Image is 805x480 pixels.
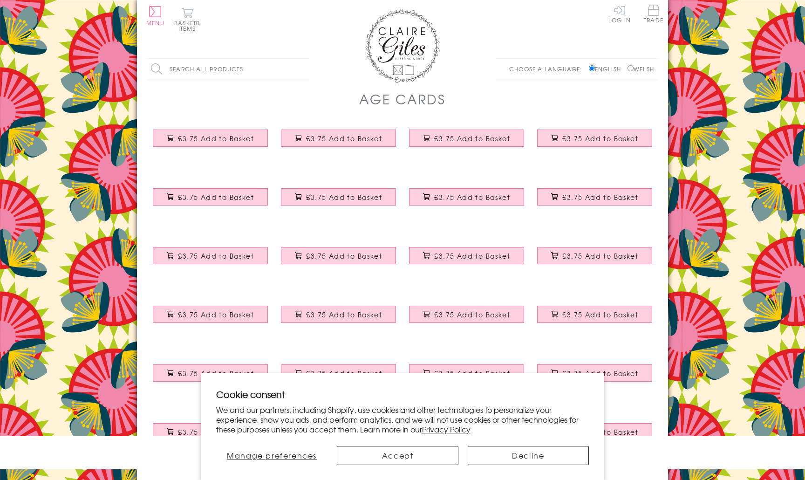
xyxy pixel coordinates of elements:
a: Birthday Card, Age 1, Pink, 1st Birthday, Embellished with pompoms £3.75 Add to Basket [402,240,531,280]
button: £3.75 Add to Basket [409,364,525,382]
button: £3.75 Add to Basket [153,247,268,264]
a: Privacy Policy [422,424,471,435]
a: Birthday Card, Age 80 - Wheel, Happy 80th Birthday, Embellished with pompoms £3.75 Add to Basket [531,181,659,221]
button: Basket0 items [174,7,200,31]
span: £3.75 Add to Basket [306,192,382,202]
h1: Age Cards [359,89,446,109]
span: £3.75 Add to Basket [434,192,510,202]
input: English [589,65,595,71]
a: Birthday Card, Age 50 - Chequers, Happy 50th Birthday, Embellished with pompoms £3.75 Add to Basket [146,181,274,221]
button: £3.75 Add to Basket [537,364,653,382]
button: £3.75 Add to Basket [153,188,268,206]
span: £3.75 Add to Basket [306,134,382,143]
span: £3.75 Add to Basket [178,369,254,378]
input: Search [300,59,309,80]
span: £3.75 Add to Basket [562,251,638,261]
a: Birthday Card, Age 3 - Blue, Happy 3rd Birthday, Embellished with pompoms £3.75 Add to Basket [402,299,531,339]
span: £3.75 Add to Basket [562,310,638,319]
button: £3.75 Add to Basket [281,188,396,206]
a: Birthday Card, Age 4 - Blue, It's your 4th Birthday, Embellished with pompoms £3.75 Add to Basket [274,357,402,398]
span: £3.75 Add to Basket [562,369,638,378]
button: £3.75 Add to Basket [409,130,525,147]
span: £3.75 Add to Basket [178,310,254,319]
span: £3.75 Add to Basket [434,134,510,143]
span: £3.75 Add to Basket [178,427,254,437]
button: £3.75 Add to Basket [537,130,653,147]
button: £3.75 Add to Basket [537,306,653,323]
label: Welsh [628,65,654,73]
span: £3.75 Add to Basket [178,134,254,143]
button: £3.75 Add to Basket [153,130,268,147]
span: £3.75 Add to Basket [306,251,382,261]
button: Manage preferences [216,446,327,465]
img: Claire Giles Greetings Cards [365,9,440,83]
a: Birthday Card, Age 2 - Blue, 2 Today, Embellished with colourful pompoms £3.75 Add to Basket [274,299,402,339]
a: Birthday Card, Age 90 - Starburst, Happy 90th Birthday, Embellished with pompoms £3.75 Add to Basket [146,240,274,280]
a: Birthday Card, Age 21 - Blue Circle, Happy 21st Birthday, Embellished with pompoms £3.75 Add to B... [274,123,402,163]
button: £3.75 Add to Basket [153,423,268,440]
a: Birthday Card, Age 40 - Starburst, Happy 40th Birthday, Embellished with pompoms £3.75 Add to Basket [531,123,659,163]
button: Menu [146,6,164,26]
button: £3.75 Add to Basket [281,364,396,382]
input: Search all products [146,59,309,80]
a: Birthday Card, Age 60 - Sunshine, Happy 60th Birthday, Embellished with pompoms £3.75 Add to Basket [274,181,402,221]
a: Birthday Card, Age 5 - Pink, 5 Today, Hooray!!!, Embellished with pompoms £3.75 Add to Basket [402,357,531,398]
span: £3.75 Add to Basket [306,310,382,319]
span: £3.75 Add to Basket [306,369,382,378]
a: Birthday Card, Age 100 - Petal, Happy 100th Birthday, Embellished with pompoms £3.75 Add to Basket [274,240,402,280]
span: Trade [644,5,663,23]
button: Decline [468,446,589,465]
span: £3.75 Add to Basket [434,251,510,261]
a: Birthday Card, Age 3, Pink, Happy 3rd Birthday, Embellished with pompoms £3.75 Add to Basket [531,299,659,339]
a: Birthday Card, Age 5 - Blue, 5 Today, Hooray!!!, Embellished with pompoms £3.75 Add to Basket [531,357,659,398]
button: £3.75 Add to Basket [409,306,525,323]
a: Birthday Card, Age 2 - Pink, 2 Today, Embellished with colourful pompoms £3.75 Add to Basket [146,299,274,339]
a: Birthday Card, Age 70 - Flower Power, Happy 70th Birthday, Embellished with pompoms £3.75 Add to ... [402,181,531,221]
a: Birthday Card, Age 1, Blue, 1st Birthday, Embellished with pompoms £3.75 Add to Basket [531,240,659,280]
button: £3.75 Add to Basket [281,306,396,323]
span: Manage preferences [227,450,317,461]
button: £3.75 Add to Basket [281,130,396,147]
a: Birthday Card, Age 6 - Pink, Hip Hip Hoorah!!!, Embellished with pompoms £3.75 Add to Basket [146,416,274,456]
a: Log In [608,5,631,23]
span: £3.75 Add to Basket [178,251,254,261]
button: £3.75 Add to Basket [409,188,525,206]
p: We and our partners, including Shopify, use cookies and other technologies to personalize your ex... [216,405,589,434]
p: Choose a language: [509,65,587,73]
a: Trade [644,5,663,25]
h2: Cookie consent [216,388,589,401]
span: Menu [146,19,164,27]
span: £3.75 Add to Basket [178,192,254,202]
a: Birthday Card, Age 30 - Flowers, Happy 30th Birthday, Embellished with pompoms £3.75 Add to Basket [402,123,531,163]
button: £3.75 Add to Basket [153,306,268,323]
span: £3.75 Add to Basket [434,310,510,319]
span: £3.75 Add to Basket [562,134,638,143]
a: Birthday Card, Age 4 - Pink, It's your 4th Birthday, Embellished with pompoms £3.75 Add to Basket [146,357,274,398]
label: English [589,65,626,73]
button: Accept [337,446,458,465]
button: £3.75 Add to Basket [153,364,268,382]
button: £3.75 Add to Basket [409,247,525,264]
button: £3.75 Add to Basket [537,188,653,206]
input: Welsh [628,65,634,71]
span: £3.75 Add to Basket [434,369,510,378]
a: Birthday Card, Age 18 - Pink Circle, Happy 18th Birthday, Embellished with pompoms £3.75 Add to B... [146,123,274,163]
span: £3.75 Add to Basket [562,192,638,202]
span: 0 items [178,19,200,33]
button: £3.75 Add to Basket [281,247,396,264]
button: £3.75 Add to Basket [537,247,653,264]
